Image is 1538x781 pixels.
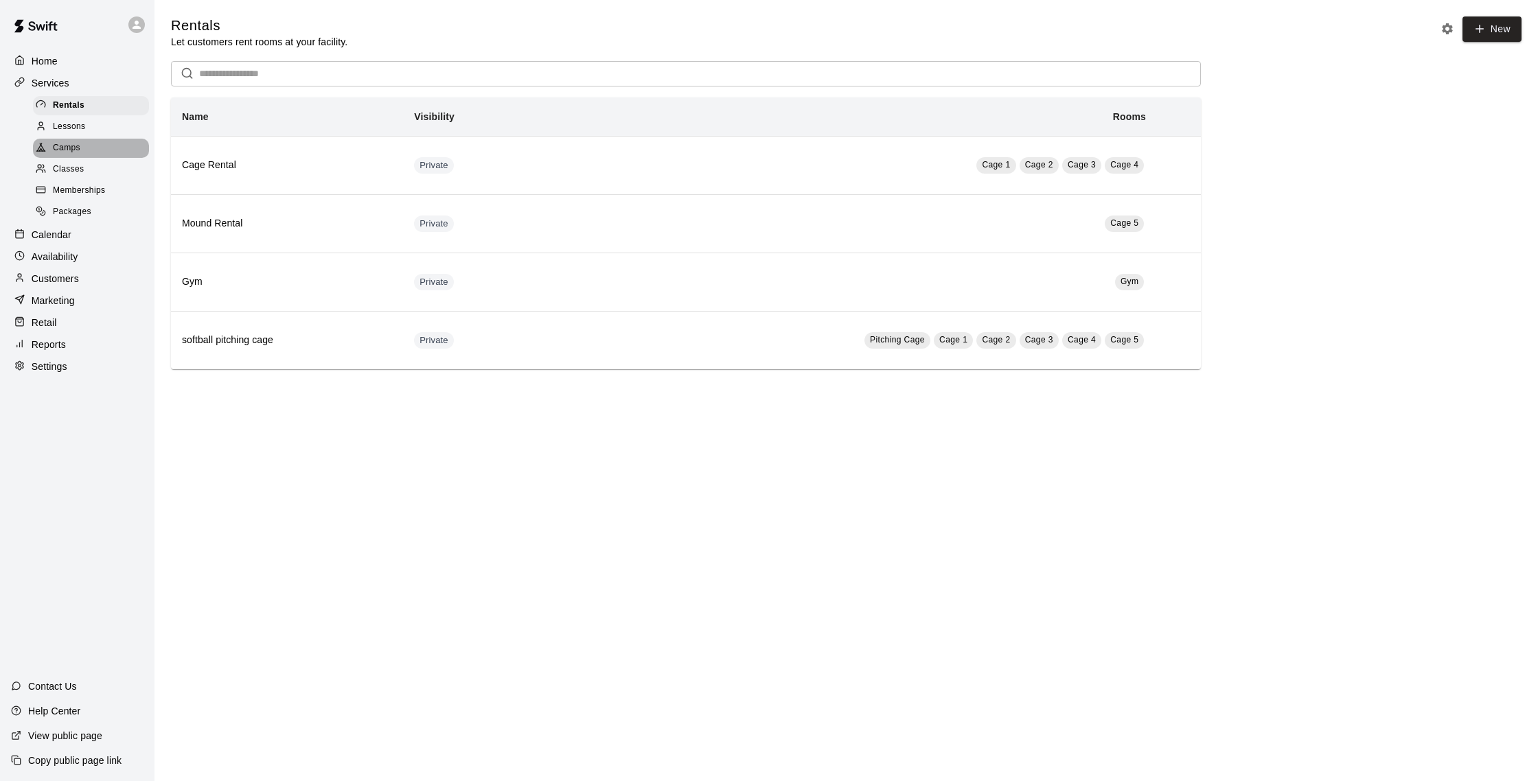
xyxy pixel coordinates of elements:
a: Lessons [33,116,154,137]
span: Cage 1 [982,160,1010,170]
span: Memberships [53,184,105,198]
span: Packages [53,205,91,219]
div: Camps [33,139,149,158]
p: Marketing [32,294,75,307]
span: Cage 2 [1025,160,1053,170]
h5: Rentals [171,16,347,35]
a: Home [11,51,144,71]
a: Classes [33,159,154,180]
h6: Cage Rental [182,158,392,173]
p: Reports [32,338,66,351]
div: Memberships [33,181,149,200]
span: Pitching Cage [870,335,925,345]
span: Private [414,218,454,231]
p: Retail [32,316,57,329]
a: Memberships [33,180,154,202]
a: Packages [33,202,154,223]
span: Private [414,159,454,172]
div: Classes [33,160,149,179]
a: Settings [11,356,144,377]
span: Cage 5 [1110,335,1138,345]
span: Private [414,334,454,347]
p: Calendar [32,228,71,242]
b: Name [182,111,209,122]
a: Calendar [11,224,144,245]
a: New [1462,16,1522,42]
b: Visibility [414,111,455,122]
div: Packages [33,202,149,222]
div: Rentals [33,96,149,115]
p: Customers [32,272,79,285]
h6: Gym [182,275,392,290]
span: Cage 4 [1068,335,1096,345]
p: Let customers rent rooms at your facility. [171,35,347,49]
div: This service is hidden, and can only be accessed via a direct link [414,274,454,290]
a: Services [11,73,144,93]
table: simple table [171,97,1201,369]
span: Cage 5 [1110,218,1138,228]
div: Lessons [33,117,149,137]
span: Cage 2 [982,335,1010,345]
a: Reports [11,334,144,355]
h6: softball pitching cage [182,333,392,348]
span: Cage 3 [1068,160,1096,170]
span: Private [414,276,454,289]
p: Copy public page link [28,754,122,767]
a: Rentals [33,95,154,116]
span: Cage 3 [1025,335,1053,345]
span: Gym [1121,277,1139,286]
a: Retail [11,312,144,333]
div: This service is hidden, and can only be accessed via a direct link [414,215,454,232]
p: Settings [32,360,67,373]
span: Rentals [53,99,84,113]
span: Camps [53,141,80,155]
span: Cage 4 [1110,160,1138,170]
h6: Mound Rental [182,216,392,231]
p: View public page [28,729,102,743]
p: Contact Us [28,679,77,693]
span: Classes [53,163,84,176]
a: Marketing [11,290,144,311]
span: Lessons [53,120,86,134]
div: This service is hidden, and can only be accessed via a direct link [414,332,454,349]
a: Availability [11,246,144,267]
p: Availability [32,250,78,264]
b: Rooms [1113,111,1146,122]
p: Help Center [28,704,80,718]
a: Camps [33,138,154,159]
button: Rental settings [1437,19,1458,39]
span: Cage 1 [939,335,967,345]
div: This service is hidden, and can only be accessed via a direct link [414,157,454,174]
a: Customers [11,268,144,289]
p: Home [32,54,58,68]
p: Services [32,76,69,90]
